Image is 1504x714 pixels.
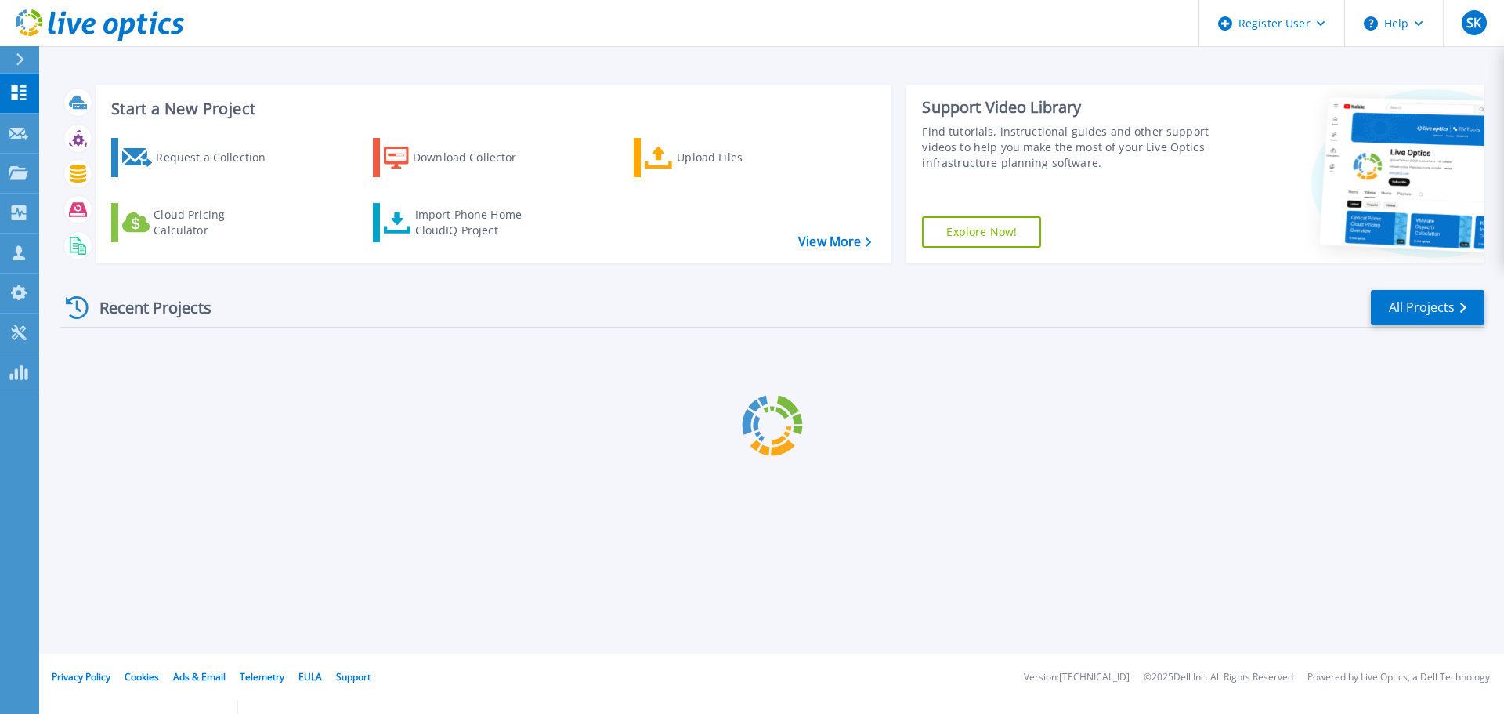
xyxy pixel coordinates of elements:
a: All Projects [1371,290,1484,325]
a: Telemetry [240,670,284,683]
div: Import Phone Home CloudIQ Project [415,207,537,238]
li: Powered by Live Optics, a Dell Technology [1307,672,1490,683]
div: Recent Projects [60,288,233,327]
a: Explore Now! [922,216,1041,248]
a: Upload Files [634,138,808,177]
div: Cloud Pricing Calculator [154,207,279,238]
span: SK [1466,16,1481,29]
a: EULA [298,670,322,683]
div: Find tutorials, instructional guides and other support videos to help you make the most of your L... [922,124,1217,171]
a: Ads & Email [173,670,226,683]
div: Download Collector [413,142,538,173]
a: Support [336,670,371,683]
h3: Start a New Project [111,100,871,118]
a: Request a Collection [111,138,286,177]
a: Cloud Pricing Calculator [111,203,286,242]
a: Cookies [125,670,159,683]
div: Request a Collection [156,142,281,173]
div: Support Video Library [922,97,1217,118]
li: © 2025 Dell Inc. All Rights Reserved [1144,672,1293,683]
a: Download Collector [373,138,548,177]
a: View More [798,234,871,249]
li: Version: [TECHNICAL_ID] [1024,672,1130,683]
div: Upload Files [677,142,802,173]
a: Privacy Policy [52,670,110,683]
